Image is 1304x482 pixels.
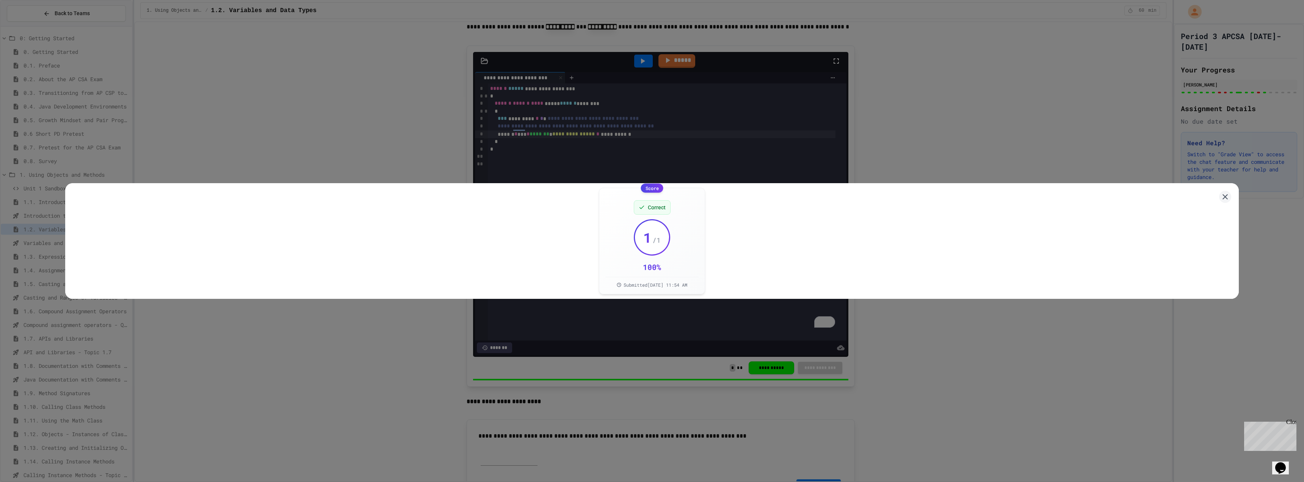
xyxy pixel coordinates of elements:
[652,235,661,245] span: / 1
[3,3,52,48] div: Chat with us now!Close
[1241,419,1296,451] iframe: chat widget
[643,230,652,245] span: 1
[1272,452,1296,474] iframe: chat widget
[624,282,687,288] span: Submitted [DATE] 11:54 AM
[648,204,666,211] span: Correct
[641,184,663,193] div: Score
[643,262,661,272] div: 100 %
